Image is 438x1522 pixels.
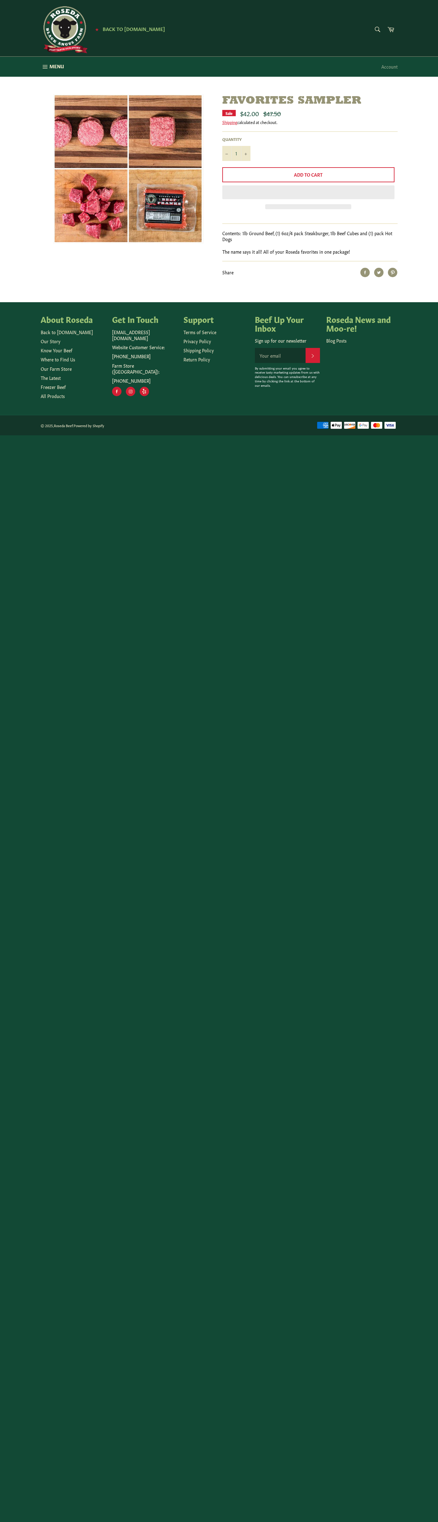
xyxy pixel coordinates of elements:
p: Website Customer Service: [112,344,177,350]
p: By submitting your email you agree to receive tasty marketing updates from us with delicious deal... [255,366,320,388]
p: The name says it all! All of your Roseda favorites in one package! [222,249,398,255]
h4: Support [183,315,249,324]
h4: Beef Up Your Inbox [255,315,320,332]
s: $47.50 [263,109,281,117]
a: Privacy Policy [183,338,211,344]
a: Our Farm Store [41,365,72,372]
input: Your email [255,348,306,363]
span: Back to [DOMAIN_NAME] [103,25,165,32]
p: [PHONE_NUMBER] [112,378,177,384]
button: Increase item quantity by one [241,146,250,161]
p: Farm Store ([GEOGRAPHIC_DATA]): [112,363,177,375]
a: ★ Back to [DOMAIN_NAME] [92,27,165,32]
a: All Products [41,393,65,399]
img: Roseda Beef [41,6,88,53]
p: [EMAIL_ADDRESS][DOMAIN_NAME] [112,329,177,341]
h4: Get In Touch [112,315,177,324]
a: Account [378,57,401,76]
span: Share [222,269,234,275]
button: Reduce item quantity by one [222,146,232,161]
button: Menu [34,57,70,77]
small: © 2025, . [41,423,104,428]
a: Know Your Beef [41,347,72,353]
a: Where to Find Us [41,356,75,362]
a: Shipping Policy [183,347,214,353]
button: Add to Cart [222,167,394,182]
span: $42.00 [240,109,259,117]
h4: About Roseda [41,315,106,324]
a: Back to [DOMAIN_NAME] [41,329,93,335]
img: Favorites Sampler [53,94,204,244]
a: Roseda Beef [54,423,73,428]
a: Return Policy [183,356,210,362]
div: Sale [222,110,236,116]
a: Blog Posts [326,337,347,344]
span: Menu [49,63,64,70]
a: Our Story [41,338,60,344]
a: Powered by Shopify [74,423,104,428]
p: Contents: 1lb Ground Beef, (1) 6oz/4 pack Steakburger, 1lb Beef Cubes and (1) pack Hot Dogs [222,230,398,242]
span: ★ [95,27,99,32]
label: Quantity [222,137,250,142]
a: Terms of Service [183,329,216,335]
p: Sign up for our newsletter [255,338,320,344]
p: [PHONE_NUMBER] [112,353,177,359]
h4: Roseda News and Moo-re! [326,315,391,332]
a: The Latest [41,375,61,381]
h1: Favorites Sampler [222,94,398,108]
a: Freezer Beef [41,384,66,390]
span: Add to Cart [294,171,322,178]
a: Shipping [222,119,237,125]
div: calculated at checkout. [222,119,398,125]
